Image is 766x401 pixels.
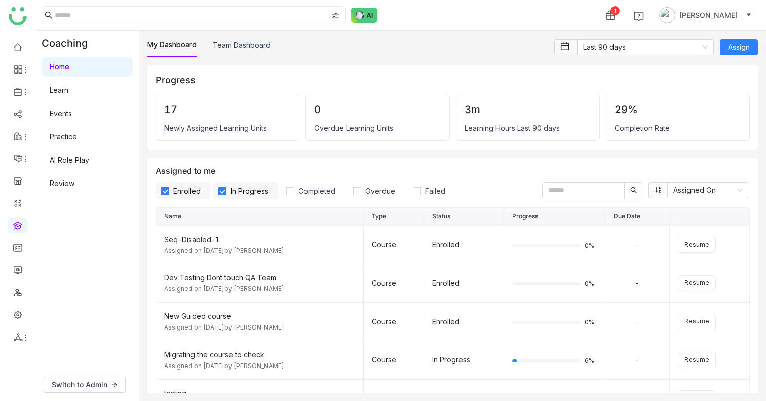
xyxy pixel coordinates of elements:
div: Progress [156,73,750,87]
div: Overdue Learning Units [314,124,441,132]
span: 0% [585,243,597,249]
div: Coaching [35,31,103,55]
img: logo [9,7,27,25]
th: Progress [504,208,605,226]
img: search-type.svg [331,12,339,20]
div: Seq-Disabled-1 [164,234,355,245]
td: - [605,264,669,303]
td: - [605,341,669,380]
div: testing [164,388,355,399]
div: 17 [164,103,291,116]
span: 0% [585,281,597,287]
th: Due Date [605,208,669,226]
a: Team Dashboard [213,41,271,49]
span: Assign [728,42,750,53]
div: New Guided course [164,311,355,322]
span: Resume [684,278,709,288]
button: Resume [678,314,716,330]
span: Resume [684,355,709,365]
span: Completed [294,187,339,195]
div: Assigned on [DATE] by [PERSON_NAME] [164,323,355,333]
a: Learn [50,86,68,94]
div: Enrolled [432,316,495,327]
div: 1 [610,6,620,15]
span: 0% [585,319,597,325]
span: In Progress [226,187,273,195]
div: 3m [465,103,591,116]
button: Resume [678,352,716,368]
span: Resume [684,240,709,250]
th: Name [156,208,364,226]
a: My Dashboard [147,40,197,49]
td: - [605,303,669,341]
div: Assigned on [DATE] by [PERSON_NAME] [164,361,355,371]
div: Migrating the course to check [164,349,355,360]
div: Enrolled [432,239,495,250]
img: ask-buddy-normal.svg [351,8,378,23]
button: [PERSON_NAME] [657,7,754,23]
a: Home [50,62,69,71]
div: Learning Hours Last 90 days [465,124,591,132]
img: help.svg [634,11,644,21]
button: Resume [678,237,716,253]
div: Course [372,316,415,327]
div: Course [372,354,415,366]
span: Overdue [361,187,399,195]
nz-select-item: Last 90 days [583,40,708,55]
div: 0 [314,103,441,116]
div: Course [372,278,415,289]
div: Assigned on [DATE] by [PERSON_NAME] [164,246,355,256]
td: - [605,226,669,265]
span: Failed [421,187,449,195]
button: Assign [720,39,758,55]
a: Events [50,109,72,118]
div: Assigned to me [156,166,750,199]
span: Resume [684,317,709,326]
div: Completion Rate [615,124,741,132]
div: Dev Testing Dont touch QA Team [164,272,355,283]
span: 6% [585,358,597,364]
span: [PERSON_NAME] [679,10,738,21]
img: avatar [659,7,675,23]
div: Enrolled [432,278,495,289]
span: Enrolled [169,187,205,195]
div: Newly Assigned Learning Units [164,124,291,132]
div: Course [372,239,415,250]
div: In Progress [432,354,495,366]
a: Review [50,179,74,188]
a: AI Role Play [50,156,89,164]
span: Switch to Admin [52,379,107,390]
th: Status [424,208,504,226]
th: Type [364,208,424,226]
div: Assigned on [DATE] by [PERSON_NAME] [164,284,355,294]
button: Resume [678,275,716,291]
button: Switch to Admin [44,377,126,393]
nz-select-item: Assigned On [673,183,742,198]
div: 29% [615,103,741,116]
a: Practice [50,132,77,141]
